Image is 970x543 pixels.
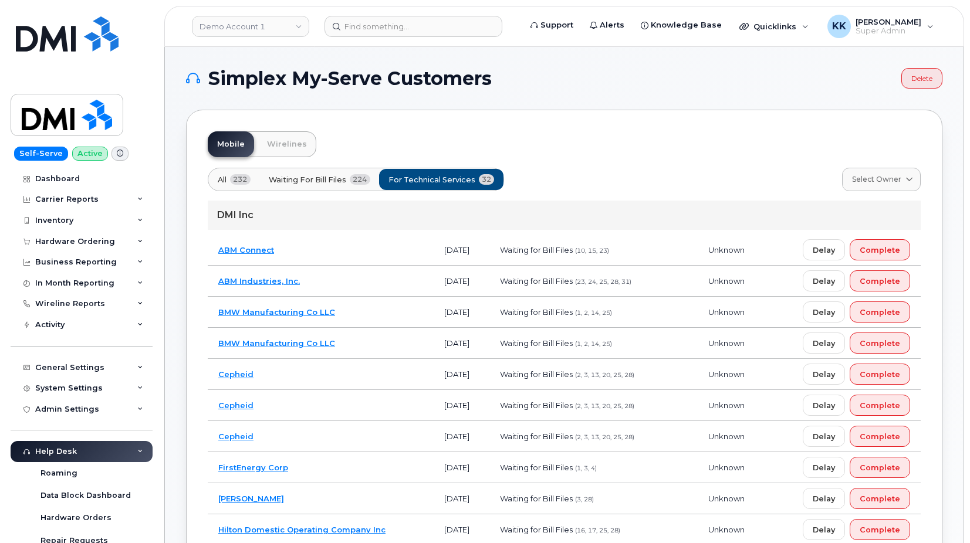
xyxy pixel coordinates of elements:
button: Delay [803,239,845,260]
span: Select Owner [852,174,901,185]
button: Complete [850,426,910,447]
button: Delay [803,426,845,447]
td: [DATE] [434,235,489,266]
button: Complete [850,364,910,385]
span: Complete [860,493,900,504]
button: Delay [803,270,845,291]
a: Delete [901,68,942,89]
span: (1, 2, 14, 25) [575,309,612,317]
a: Mobile [208,131,254,157]
button: Delay [803,457,845,478]
td: [DATE] [434,297,489,328]
span: (1, 2, 14, 25) [575,340,612,348]
span: Delay [813,462,835,473]
span: Complete [860,276,900,287]
button: Complete [850,270,910,291]
span: (3, 28) [575,496,594,503]
span: Waiting for Bill Files [500,276,573,286]
td: [DATE] [434,266,489,297]
span: Unknown [708,432,745,441]
button: Complete [850,301,910,323]
button: Complete [850,239,910,260]
span: Waiting for Bill Files [500,307,573,317]
span: Unknown [708,245,745,254]
span: Delay [813,493,835,504]
a: Cepheid [218,369,254,379]
span: Waiting for Bill Files [500,432,573,441]
span: Waiting for Bill Files [500,401,573,410]
span: (10, 15, 23) [575,247,609,254]
td: [DATE] [434,452,489,483]
span: Complete [860,431,900,442]
span: (2, 3, 13, 20, 25, 28) [575,371,634,379]
span: Complete [860,338,900,349]
button: Complete [850,488,910,509]
span: Waiting for Bill Files [500,463,573,472]
a: Select Owner [842,168,921,191]
span: Waiting for Bill Files [269,174,346,185]
span: Delay [813,245,835,256]
a: Hilton Domestic Operating Company Inc [218,525,386,534]
span: (1, 3, 4) [575,464,597,472]
button: Delay [803,332,845,354]
span: Waiting for Bill Files [500,494,573,503]
a: BMW Manufacturing Co LLC [218,338,335,348]
span: Unknown [708,494,745,503]
button: Delay [803,301,845,323]
a: FirstEnergy Corp [218,463,288,472]
span: Waiting for Bill Files [500,525,573,534]
button: Complete [850,519,910,540]
span: Unknown [708,401,745,410]
a: BMW Manufacturing Co LLC [218,307,335,317]
span: Unknown [708,338,745,348]
span: Delay [813,524,835,535]
span: Delay [813,400,835,411]
td: [DATE] [434,390,489,421]
span: (16, 17, 25, 28) [575,527,620,534]
span: Delay [813,276,835,287]
span: Complete [860,462,900,473]
span: Simplex My-Serve Customers [208,70,492,87]
span: Complete [860,307,900,318]
a: [PERSON_NAME] [218,494,284,503]
a: Cepheid [218,432,254,441]
button: Delay [803,519,845,540]
a: ABM Industries, Inc. [218,276,300,286]
td: [DATE] [434,483,489,514]
span: 232 [230,174,251,185]
td: [DATE] [434,359,489,390]
td: [DATE] [434,328,489,359]
span: (2, 3, 13, 20, 25, 28) [575,402,634,410]
span: Waiting for Bill Files [500,338,573,348]
span: Complete [860,245,900,256]
span: Unknown [708,525,745,534]
span: Complete [860,524,900,535]
div: DMI Inc [208,201,921,230]
button: Delay [803,364,845,385]
a: ABM Connect [218,245,274,254]
button: Delay [803,488,845,509]
span: All [218,174,227,185]
a: Wirelines [258,131,316,157]
span: Unknown [708,307,745,317]
span: Waiting for Bill Files [500,369,573,379]
button: Complete [850,457,910,478]
span: Delay [813,431,835,442]
span: (2, 3, 13, 20, 25, 28) [575,433,634,441]
span: (23, 24, 25, 28, 31) [575,278,631,286]
span: Unknown [708,463,745,472]
span: Waiting for Bill Files [500,245,573,254]
button: Complete [850,332,910,354]
span: Complete [860,369,900,380]
a: Cepheid [218,401,254,410]
td: [DATE] [434,421,489,452]
span: 224 [350,174,370,185]
span: Delay [813,338,835,349]
button: Delay [803,395,845,416]
span: Unknown [708,369,745,379]
span: Complete [860,400,900,411]
span: Delay [813,307,835,318]
button: Complete [850,395,910,416]
span: Delay [813,369,835,380]
span: Unknown [708,276,745,286]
